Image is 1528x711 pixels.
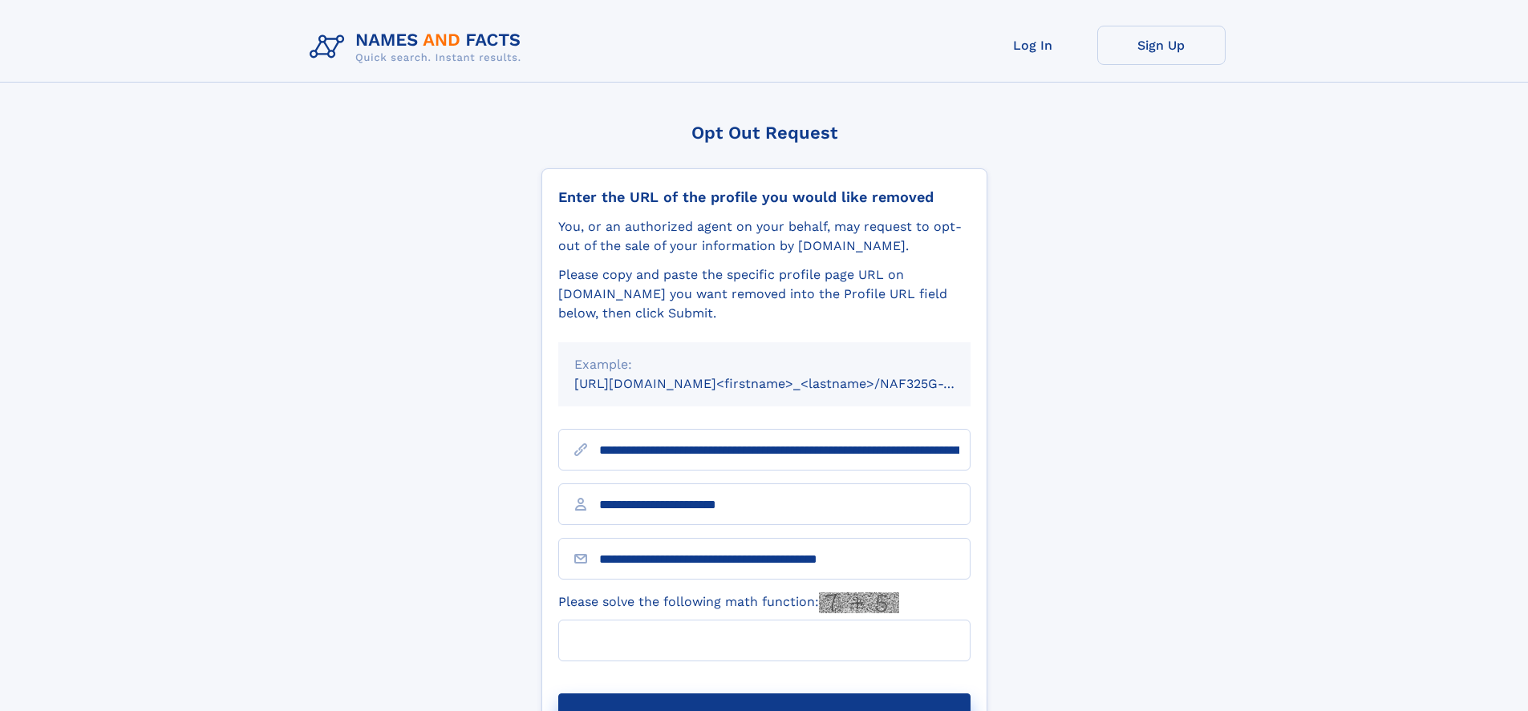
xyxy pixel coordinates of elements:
img: Logo Names and Facts [303,26,534,69]
a: Sign Up [1097,26,1226,65]
div: Example: [574,355,954,374]
small: [URL][DOMAIN_NAME]<firstname>_<lastname>/NAF325G-xxxxxxxx [574,376,1001,391]
div: Opt Out Request [541,123,987,143]
a: Log In [969,26,1097,65]
div: Please copy and paste the specific profile page URL on [DOMAIN_NAME] you want removed into the Pr... [558,265,971,323]
div: You, or an authorized agent on your behalf, may request to opt-out of the sale of your informatio... [558,217,971,256]
label: Please solve the following math function: [558,592,899,613]
div: Enter the URL of the profile you would like removed [558,188,971,206]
